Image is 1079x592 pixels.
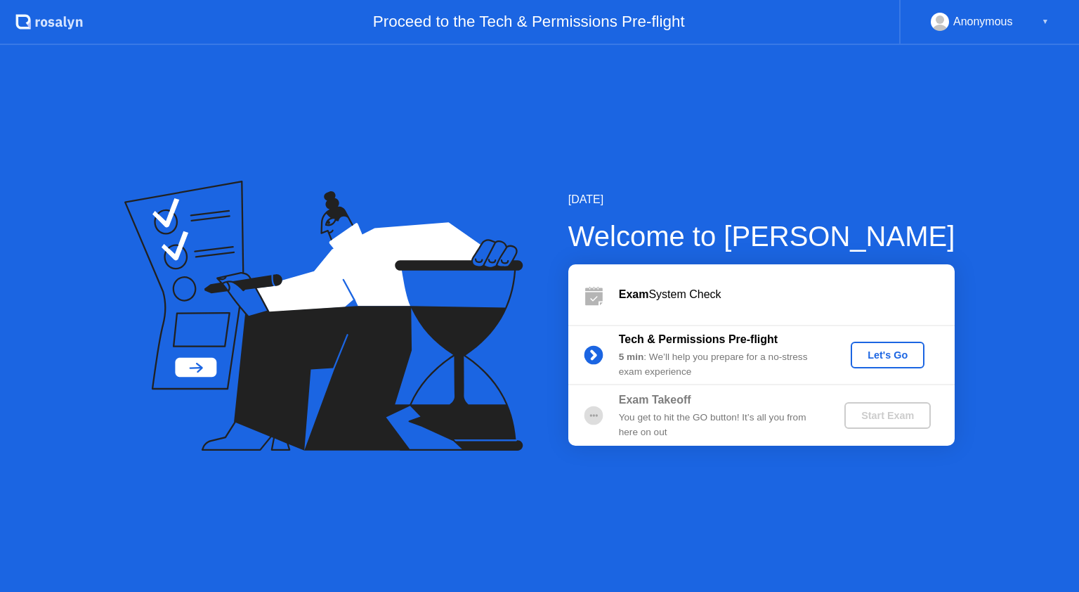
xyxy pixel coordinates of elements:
[851,342,924,368] button: Let's Go
[844,402,931,429] button: Start Exam
[619,352,644,362] b: 5 min
[619,333,778,345] b: Tech & Permissions Pre-flight
[619,411,821,439] div: You get to hit the GO button! It’s all you from here on out
[1042,13,1049,31] div: ▼
[850,410,925,421] div: Start Exam
[568,215,955,257] div: Welcome to [PERSON_NAME]
[953,13,1013,31] div: Anonymous
[568,191,955,208] div: [DATE]
[619,394,691,406] b: Exam Takeoff
[619,350,821,379] div: : We’ll help you prepare for a no-stress exam experience
[619,288,649,300] b: Exam
[856,349,919,361] div: Let's Go
[619,286,955,303] div: System Check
